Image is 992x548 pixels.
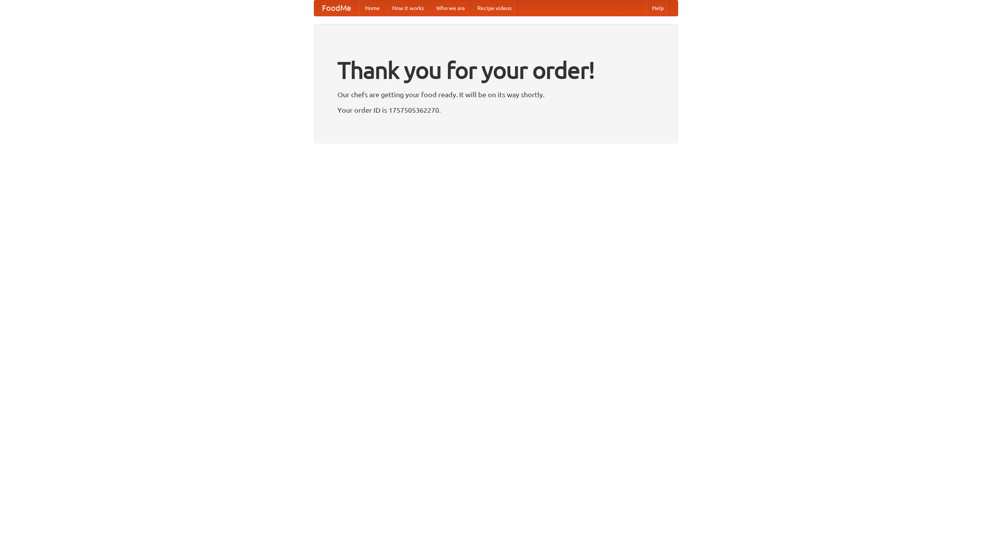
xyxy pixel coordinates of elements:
a: FoodMe [314,0,359,16]
a: Help [646,0,670,16]
a: How it works [386,0,430,16]
a: Recipe videos [471,0,518,16]
a: Who we are [430,0,471,16]
p: Your order ID is 1757505362270. [338,104,654,116]
h1: Thank you for your order! [338,52,654,89]
p: Our chefs are getting your food ready. It will be on its way shortly. [338,89,654,100]
a: Home [359,0,386,16]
